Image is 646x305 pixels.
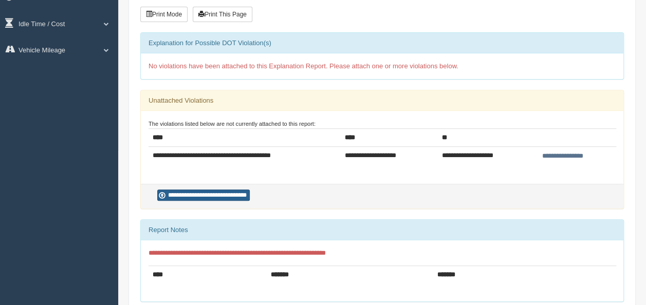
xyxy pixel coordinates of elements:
button: Print This Page [193,7,252,22]
button: Print Mode [140,7,188,22]
div: Explanation for Possible DOT Violation(s) [141,33,623,53]
small: The violations listed below are not currently attached to this report: [149,121,316,127]
span: No violations have been attached to this Explanation Report. Please attach one or more violations... [149,62,458,70]
div: Report Notes [141,220,623,240]
div: Unattached Violations [141,90,623,111]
